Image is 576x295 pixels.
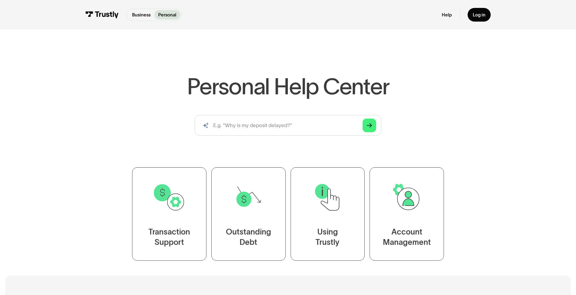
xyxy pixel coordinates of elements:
[132,167,206,261] a: TransactionSupport
[85,11,119,18] img: Trustly Logo
[442,12,452,18] a: Help
[158,12,176,18] p: Personal
[383,227,431,248] div: Account Management
[195,115,381,136] input: search
[468,8,491,22] a: Log in
[132,12,151,18] p: Business
[315,227,339,248] div: Using Trustly
[154,10,180,19] a: Personal
[187,75,389,98] h1: Personal Help Center
[148,227,190,248] div: Transaction Support
[473,12,486,18] div: Log in
[370,167,444,261] a: AccountManagement
[226,227,271,248] div: Outstanding Debt
[195,115,381,136] form: Search
[211,167,286,261] a: OutstandingDebt
[128,10,154,19] a: Business
[290,167,365,261] a: UsingTrustly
